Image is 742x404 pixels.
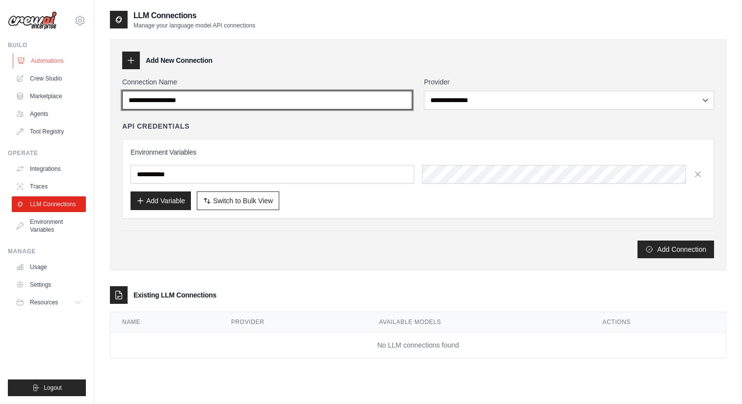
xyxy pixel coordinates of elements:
label: Provider [424,77,714,87]
a: Tool Registry [12,124,86,139]
h3: Add New Connection [146,55,212,65]
span: Resources [30,298,58,306]
h4: API Credentials [122,121,189,131]
h3: Existing LLM Connections [133,290,216,300]
div: Manage [8,247,86,255]
h2: LLM Connections [133,10,255,22]
button: Switch to Bulk View [197,191,279,210]
th: Provider [219,312,367,332]
label: Connection Name [122,77,412,87]
span: Switch to Bulk View [213,196,273,206]
th: Available Models [367,312,590,332]
a: Environment Variables [12,214,86,238]
a: Usage [12,259,86,275]
div: Build [8,41,86,49]
button: Add Variable [131,191,191,210]
a: Crew Studio [12,71,86,86]
button: Logout [8,379,86,396]
div: Operate [8,149,86,157]
a: LLM Connections [12,196,86,212]
a: Marketplace [12,88,86,104]
a: Settings [12,277,86,293]
p: Manage your language model API connections [133,22,255,29]
span: Logout [44,384,62,392]
button: Resources [12,295,86,310]
td: No LLM connections found [110,332,726,358]
a: Agents [12,106,86,122]
th: Actions [591,312,726,332]
a: Integrations [12,161,86,177]
h3: Environment Variables [131,147,706,157]
th: Name [110,312,219,332]
a: Automations [13,53,87,69]
a: Traces [12,179,86,194]
img: Logo [8,11,57,30]
button: Add Connection [637,241,714,258]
